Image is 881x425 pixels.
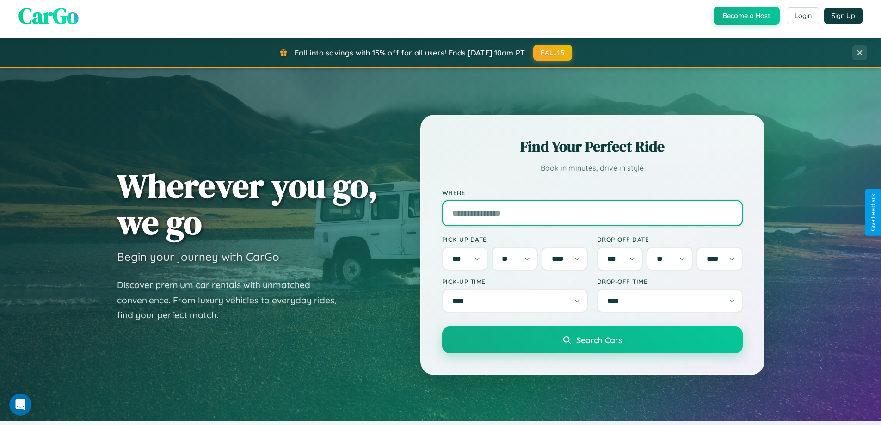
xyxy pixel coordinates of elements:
p: Discover premium car rentals with unmatched convenience. From luxury vehicles to everyday rides, ... [117,277,348,323]
h2: Find Your Perfect Ride [442,136,743,157]
label: Pick-up Time [442,277,588,285]
button: Sign Up [824,8,863,24]
label: Pick-up Date [442,235,588,243]
button: Login [787,7,819,24]
p: Book in minutes, drive in style [442,161,743,175]
h3: Begin your journey with CarGo [117,250,279,264]
button: Search Cars [442,326,743,353]
span: CarGo [18,0,79,31]
button: Become a Host [714,7,780,25]
span: Fall into savings with 15% off for all users! Ends [DATE] 10am PT. [295,48,526,57]
span: Search Cars [576,335,622,345]
button: FALL15 [533,45,572,61]
div: Give Feedback [870,194,876,231]
iframe: Intercom live chat [9,394,31,416]
label: Drop-off Time [597,277,743,285]
label: Drop-off Date [597,235,743,243]
label: Where [442,189,743,197]
h1: Wherever you go, we go [117,167,378,240]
